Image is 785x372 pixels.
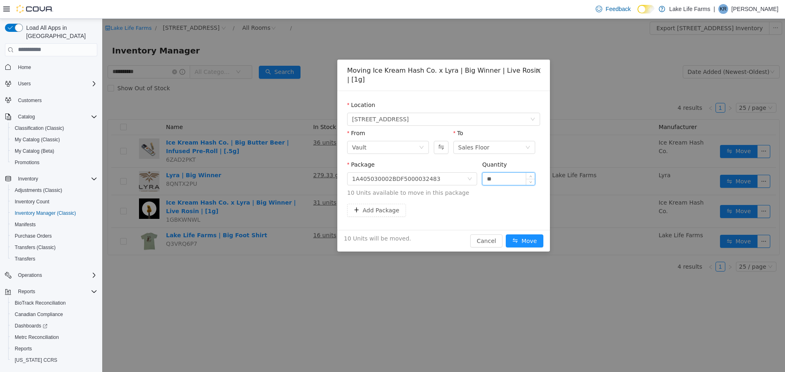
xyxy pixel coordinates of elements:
[15,136,60,143] span: My Catalog (Classic)
[11,220,97,229] span: Manifests
[637,5,655,13] input: Dark Mode
[245,185,304,198] button: icon: plusAdd Package
[11,310,97,319] span: Canadian Compliance
[11,220,39,229] a: Manifests
[8,157,101,168] button: Promotions
[11,243,97,252] span: Transfers (Classic)
[8,343,101,354] button: Reports
[18,114,35,120] span: Catalog
[2,173,101,185] button: Inventory
[427,162,430,165] i: icon: down
[11,158,97,167] span: Promotions
[15,357,57,363] span: [US_STATE] CCRS
[15,221,36,228] span: Manifests
[18,288,35,295] span: Reports
[11,123,67,133] a: Classification (Classic)
[423,126,428,132] i: icon: down
[8,354,101,366] button: [US_STATE] CCRS
[713,4,715,14] p: |
[242,216,309,224] span: 10 Units will be moved.
[11,344,97,354] span: Reports
[11,208,97,218] span: Inventory Manager (Classic)
[592,1,634,17] a: Feedback
[8,207,101,219] button: Inventory Manager (Classic)
[15,210,76,216] span: Inventory Manager (Classic)
[15,345,32,352] span: Reports
[18,272,42,278] span: Operations
[606,5,630,13] span: Feedback
[11,185,97,195] span: Adjustments (Classic)
[15,287,97,296] span: Reports
[11,146,58,156] a: My Catalog (Beta)
[404,216,441,229] button: icon: swapMove
[245,83,273,89] label: Location
[425,41,448,64] button: Close
[11,298,97,308] span: BioTrack Reconciliation
[15,112,97,122] span: Catalog
[18,97,42,104] span: Customers
[11,243,59,252] a: Transfers (Classic)
[11,355,61,365] a: [US_STATE] CCRS
[15,174,41,184] button: Inventory
[8,320,101,332] a: Dashboards
[18,176,38,182] span: Inventory
[23,24,97,40] span: Load All Apps in [GEOGRAPHIC_DATA]
[8,253,101,265] button: Transfers
[11,135,97,145] span: My Catalog (Classic)
[15,125,64,131] span: Classification (Classic)
[11,135,63,145] a: My Catalog (Classic)
[245,143,272,149] label: Package
[15,270,97,280] span: Operations
[424,154,433,160] span: Increase Value
[11,197,53,207] a: Inventory Count
[424,160,433,166] span: Decrease Value
[15,244,56,251] span: Transfers (Classic)
[15,334,59,341] span: Metrc Reconciliation
[637,13,638,14] span: Dark Mode
[11,208,79,218] a: Inventory Manager (Classic)
[11,254,97,264] span: Transfers
[15,79,34,89] button: Users
[15,323,47,329] span: Dashboards
[15,233,52,239] span: Purchase Orders
[8,219,101,230] button: Manifests
[15,159,40,166] span: Promotions
[11,310,66,319] a: Canadian Compliance
[15,62,97,72] span: Home
[250,123,264,135] div: Vault
[11,332,97,342] span: Metrc Reconciliation
[11,332,62,342] a: Metrc Reconciliation
[15,270,45,280] button: Operations
[15,148,54,154] span: My Catalog (Beta)
[15,187,62,194] span: Adjustments (Classic)
[11,158,43,167] a: Promotions
[15,112,38,122] button: Catalog
[11,254,38,264] a: Transfers
[11,231,55,241] a: Purchase Orders
[427,156,430,159] i: icon: up
[15,95,97,105] span: Customers
[718,4,728,14] div: Kate Rossow
[15,198,49,205] span: Inventory Count
[11,298,69,308] a: BioTrack Reconciliation
[8,332,101,343] button: Metrc Reconciliation
[15,62,34,72] a: Home
[669,4,710,14] p: Lake Life Farms
[15,256,35,262] span: Transfers
[332,122,346,135] button: Swap
[8,309,101,320] button: Canadian Compliance
[8,196,101,207] button: Inventory Count
[8,134,101,145] button: My Catalog (Classic)
[433,49,440,55] i: icon: close
[11,355,97,365] span: Washington CCRS
[11,344,35,354] a: Reports
[8,185,101,196] button: Adjustments (Classic)
[18,64,31,71] span: Home
[15,96,45,105] a: Customers
[428,98,433,104] i: icon: down
[2,78,101,89] button: Users
[245,170,438,178] span: 10 Units available to move in this package
[317,126,322,132] i: icon: down
[11,321,51,331] a: Dashboards
[11,123,97,133] span: Classification (Classic)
